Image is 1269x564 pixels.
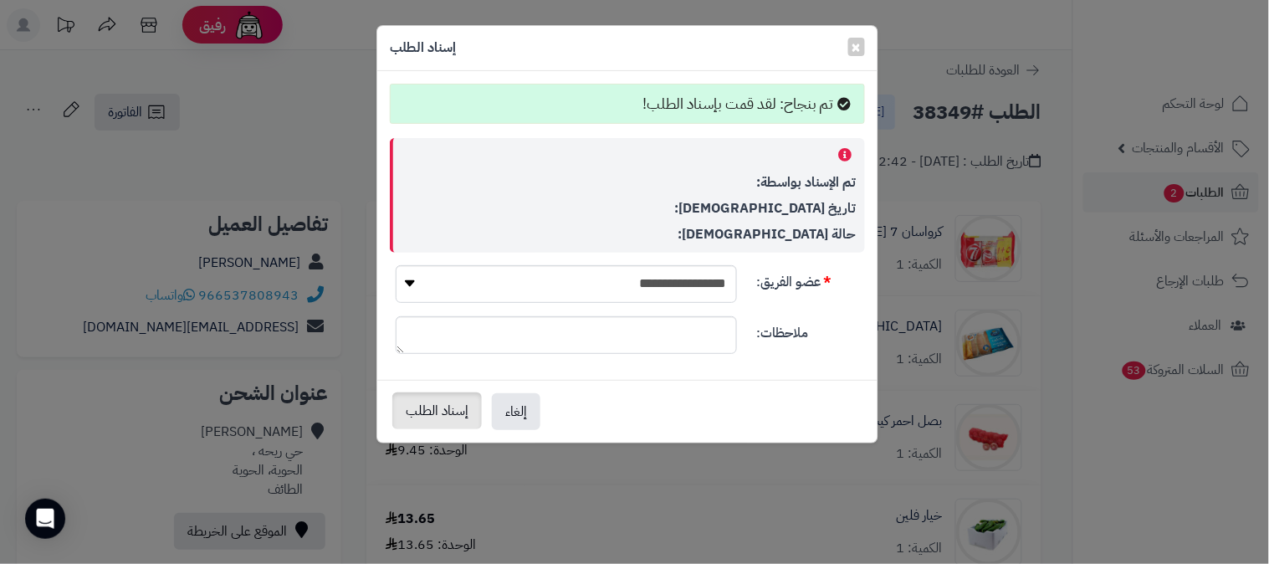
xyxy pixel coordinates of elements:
div: Open Intercom Messenger [25,499,65,539]
label: ملاحظات: [750,316,872,343]
div: تم بنجاح: لقد قمت بإسناد الطلب! [390,84,865,124]
strong: تم الإسناد بواسطة: [756,172,857,192]
label: عضو الفريق: [750,265,872,292]
button: إسناد الطلب [392,392,482,429]
button: إلغاء [492,393,540,430]
h4: إسناد الطلب [390,38,456,58]
strong: حالة [DEMOGRAPHIC_DATA]: [678,224,857,244]
span: × [852,34,862,59]
strong: تاريخ [DEMOGRAPHIC_DATA]: [674,198,857,218]
button: Close [848,38,865,56]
